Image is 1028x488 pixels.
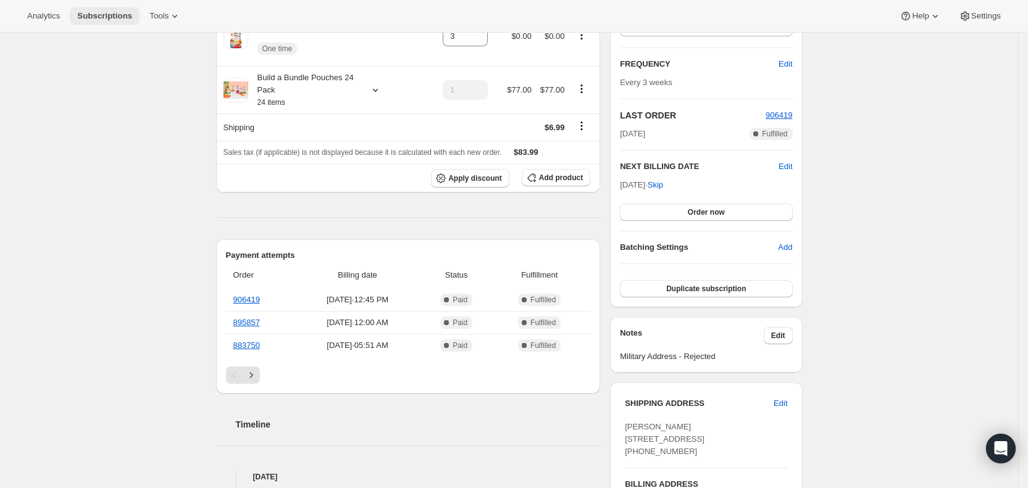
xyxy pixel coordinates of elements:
[70,7,140,25] button: Subscriptions
[762,129,787,139] span: Fulfilled
[620,78,672,87] span: Every 3 weeks
[666,284,746,294] span: Duplicate subscription
[511,31,532,41] span: $0.00
[892,7,948,25] button: Help
[545,123,565,132] span: $6.99
[224,148,502,157] span: Sales tax (if applicable) is not displayed because it is calculated with each new order.
[771,331,785,341] span: Edit
[620,350,792,363] span: Military Address - Rejected
[142,7,188,25] button: Tools
[648,179,663,191] span: Skip
[226,262,295,289] th: Order
[774,397,787,410] span: Edit
[20,7,67,25] button: Analytics
[243,366,260,384] button: Next
[248,12,427,61] div: Farmer [PERSON_NAME]'s Pumpkin Apple Pie
[424,269,488,281] span: Status
[620,241,778,254] h6: Batching Settings
[539,173,583,183] span: Add product
[507,85,532,94] span: $77.00
[971,11,1001,21] span: Settings
[766,110,792,120] a: 906419
[257,98,285,107] small: 24 items
[216,471,601,483] h4: [DATE]
[431,169,509,188] button: Apply discount
[530,318,556,328] span: Fulfilled
[233,295,260,304] a: 906419
[522,169,590,186] button: Add product
[236,418,601,431] h2: Timeline
[620,204,792,221] button: Order now
[572,28,591,42] button: Product actions
[233,341,260,350] a: 883750
[771,238,800,257] button: Add
[233,318,260,327] a: 895857
[572,119,591,133] button: Shipping actions
[688,207,725,217] span: Order now
[764,327,793,344] button: Edit
[620,128,645,140] span: [DATE]
[620,280,792,297] button: Duplicate subscription
[620,160,779,173] h2: NEXT BILLING DATE
[298,339,417,352] span: [DATE] · 05:51 AM
[298,316,417,329] span: [DATE] · 12:00 AM
[496,269,583,281] span: Fulfillment
[620,58,779,70] h2: FREQUENCY
[620,109,766,122] h2: LAST ORDER
[298,294,417,306] span: [DATE] · 12:45 PM
[545,31,565,41] span: $0.00
[453,295,467,305] span: Paid
[540,85,565,94] span: $77.00
[448,173,502,183] span: Apply discount
[27,11,60,21] span: Analytics
[226,366,591,384] nav: Pagination
[298,269,417,281] span: Billing date
[226,249,591,262] h2: Payment attempts
[77,11,132,21] span: Subscriptions
[530,295,556,305] span: Fulfilled
[262,44,293,54] span: One time
[514,147,538,157] span: $83.99
[912,11,929,21] span: Help
[640,175,671,195] button: Skip
[149,11,169,21] span: Tools
[766,394,795,413] button: Edit
[248,72,359,109] div: Build a Bundle Pouches 24 Pack
[572,82,591,96] button: Product actions
[951,7,1008,25] button: Settings
[779,58,792,70] span: Edit
[986,434,1016,463] div: Open Intercom Messenger
[453,318,467,328] span: Paid
[530,341,556,350] span: Fulfilled
[779,160,792,173] button: Edit
[620,327,764,344] h3: Notes
[620,180,663,189] span: [DATE] ·
[453,341,467,350] span: Paid
[625,422,704,456] span: [PERSON_NAME] [STREET_ADDRESS] [PHONE_NUMBER]
[216,114,438,141] th: Shipping
[771,54,800,74] button: Edit
[766,109,792,122] button: 906419
[625,397,774,410] h3: SHIPPING ADDRESS
[778,241,792,254] span: Add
